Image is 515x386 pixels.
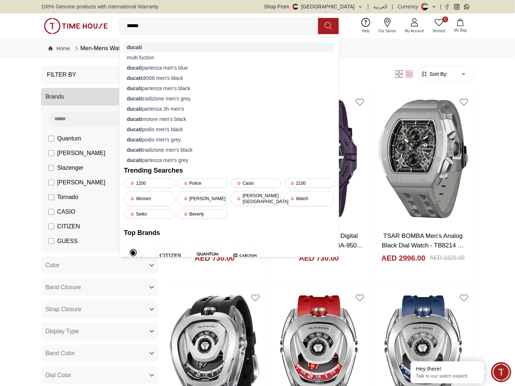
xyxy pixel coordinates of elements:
div: Currency [398,3,422,10]
strong: ducati [127,157,142,163]
div: motore men's black [124,114,334,124]
input: Tornado [48,194,54,200]
h2: Trending Searches [124,165,334,176]
span: Sort By: [428,70,448,78]
h4: AED 730.00 [299,253,339,263]
h3: Filter By [47,70,76,79]
div: Men-Mens Watches [73,44,132,53]
nav: Breadcrumb [41,38,474,59]
strong: ducati [127,147,142,153]
div: Hey there! [416,365,478,372]
span: ORIENT [57,251,79,260]
a: Our Stores [374,16,401,35]
span: Band Closure [45,283,81,292]
span: Quantum [57,134,81,143]
div: Women [124,191,174,206]
strong: ducati [127,106,142,112]
div: tradizione men's black [124,145,334,155]
img: CITIZEN [156,241,185,270]
div: tradizione men's grey [124,93,334,104]
a: TSAR BOMBA Men's Analog Black Dial Watch - TB8214 C-Grey [382,232,464,258]
button: العربية [373,3,387,10]
h4: AED 2996.00 [382,253,426,263]
img: Quantum [193,241,222,270]
a: Home [48,45,70,52]
div: AED 3329.00 [430,254,465,262]
div: Beverly [177,209,228,219]
strong: ducati [127,126,142,132]
input: Slazenger [48,165,54,171]
div: podio men's grey [124,135,334,145]
div: Chat Widget [491,362,511,382]
span: GUESS [57,237,78,246]
a: Help [358,16,374,35]
button: Band Color [41,345,158,362]
h2: Top Brands [124,228,334,238]
span: CITIZEN [57,222,80,231]
span: My Bag [451,27,470,33]
img: ... [44,18,108,34]
img: Carlton [230,241,260,270]
span: | [392,3,393,10]
strong: ducati [127,96,142,102]
input: Quantum [48,136,54,141]
input: CITIZEN [48,224,54,229]
strong: ducati [127,44,142,50]
span: Wishlist [430,28,448,34]
input: [PERSON_NAME] [48,180,54,185]
img: United Arab Emirates [293,4,298,10]
div: partenza men's black [124,83,334,93]
a: AstroAstro [124,241,143,280]
span: 0 [442,16,448,22]
span: | [368,3,369,10]
strong: ducati [127,65,142,71]
div: multi fuction [124,52,334,63]
button: Strap Closure [41,301,158,318]
span: Brands [45,92,64,101]
div: dt006 men's black [124,73,334,83]
input: [PERSON_NAME] [48,150,54,156]
button: Band Closure [41,279,158,296]
div: Watch [284,191,335,206]
div: 2100 [284,179,335,188]
span: [PERSON_NAME] [57,178,106,187]
button: Shop From[GEOGRAPHIC_DATA] [264,3,363,10]
strong: ducati [127,116,142,122]
span: Strap Closure [45,305,81,314]
a: CarltonCarlton [235,241,254,280]
a: Facebook [444,4,450,10]
button: Brands [41,88,158,106]
div: partenza men's blue [124,63,334,73]
a: Whatsapp [464,4,470,10]
a: CITIZENCITIZEN [161,241,180,280]
a: QuantumQuantum [198,241,217,280]
button: Dial Color [41,367,158,384]
span: Our Stores [376,28,399,34]
div: [PERSON_NAME][GEOGRAPHIC_DATA] [231,191,281,206]
span: My Account [402,28,427,34]
div: Seiko [124,209,174,219]
p: Talk to our watch expert! [416,373,478,379]
div: partenza 3h men's [124,104,334,114]
span: Color [45,261,59,270]
span: Tornado [57,193,78,202]
span: Display Type [45,327,79,336]
a: TSAR BOMBA Men's Analog Black Dial Watch - TB8214 C-Grey [373,92,474,225]
div: Casio [231,179,281,188]
a: Instagram [454,4,460,10]
strong: ducati [127,75,142,81]
span: Band Color [45,349,75,358]
input: CASIO [48,209,54,215]
button: My Bag [450,17,471,34]
h4: AED 730.00 [195,253,235,263]
a: 0Wishlist [428,16,450,35]
span: CASIO [57,207,76,216]
div: Police [177,179,228,188]
span: Slazenger [57,163,84,172]
img: Astro [119,241,148,270]
div: partenza men's grey [124,155,334,165]
button: Sort By: [421,70,448,78]
div: [PERSON_NAME] [177,191,228,206]
div: 1200 [124,179,174,188]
